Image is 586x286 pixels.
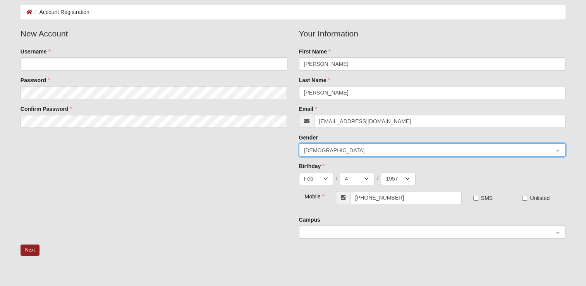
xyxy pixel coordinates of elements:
input: Unlisted [522,196,527,201]
span: SMS [481,195,493,201]
label: Email [299,105,317,113]
li: Account Registration [33,8,89,16]
input: SMS [473,196,478,201]
span: Female [304,146,554,155]
label: Campus [299,216,320,224]
label: First Name [299,48,331,55]
label: Username [21,48,51,55]
button: Next [21,245,40,256]
label: Birthday [299,162,325,170]
span: / [336,174,338,182]
label: Gender [299,134,318,141]
legend: New Account [21,28,287,40]
label: Password [21,76,50,84]
span: / [377,174,378,182]
span: Unlisted [530,195,550,201]
label: Last Name [299,76,330,84]
legend: Your Information [299,28,566,40]
div: Mobile [299,191,321,200]
label: Confirm Password [21,105,72,113]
